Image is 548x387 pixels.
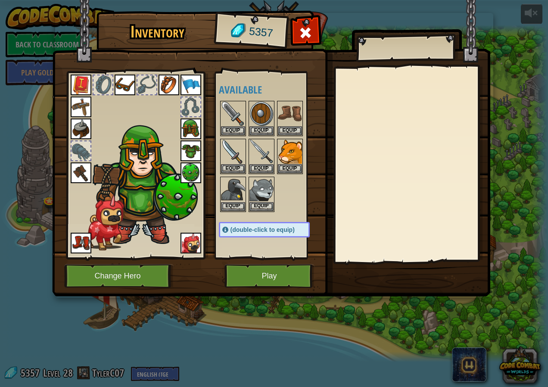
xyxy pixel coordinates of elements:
button: Equip [278,164,302,173]
img: portrait.png [181,162,201,183]
button: Equip [221,126,245,135]
button: Equip [249,126,274,135]
img: portrait.png [181,119,201,139]
button: Equip [221,164,245,173]
button: Equip [249,202,274,211]
h1: Inventory [103,23,212,41]
button: Change Hero [64,264,174,288]
img: portrait.png [71,75,91,95]
img: portrait.png [221,178,245,202]
img: portrait.png [181,140,201,161]
img: portrait.png [249,140,274,164]
img: portrait.png [181,233,201,253]
img: male.png [92,121,198,247]
h4: Available [219,84,327,95]
img: portrait.png [115,75,135,95]
span: (double-click to equip) [230,226,295,233]
img: portrait.png [71,162,91,183]
img: portrait.png [278,102,302,126]
img: portrait.png [181,75,201,95]
img: portrait.png [159,75,179,95]
button: Play [224,264,314,288]
img: portrait.png [71,97,91,117]
img: portrait.png [221,102,245,126]
img: portrait.png [221,140,245,164]
button: Equip [221,202,245,211]
button: Equip [249,164,274,173]
img: pugicorn-paper-doll.png [85,194,124,250]
span: 5357 [248,24,274,41]
img: portrait.png [249,102,274,126]
img: portrait.png [71,119,91,139]
img: portrait.png [71,233,91,253]
button: Equip [278,126,302,135]
img: portrait.png [278,140,302,164]
img: portrait.png [249,178,274,202]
